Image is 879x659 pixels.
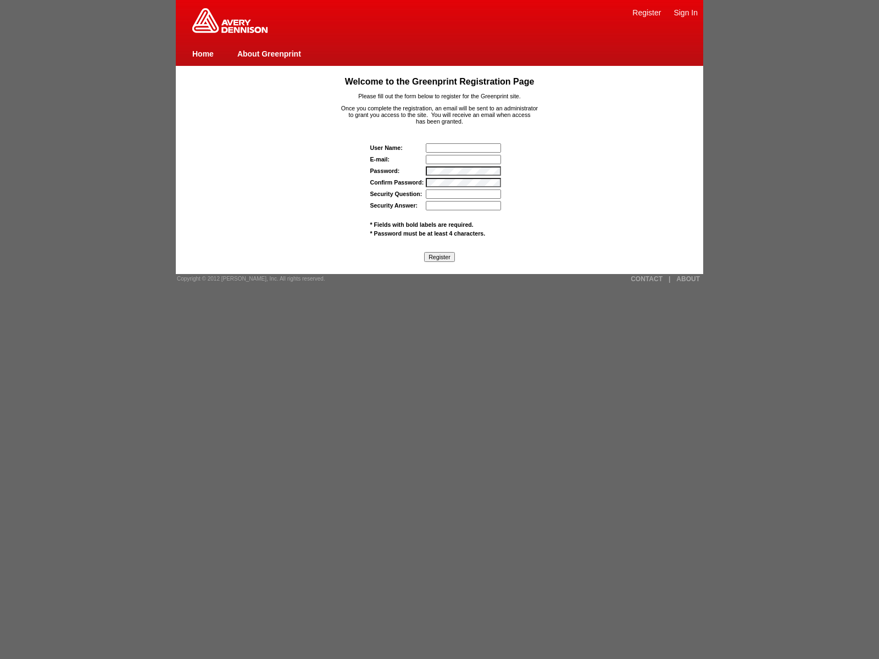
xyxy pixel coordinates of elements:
[370,179,424,186] label: Confirm Password:
[192,8,268,33] img: Home
[197,77,682,87] h1: Welcome to the Greenprint Registration Page
[424,252,455,262] input: Register
[676,275,700,283] a: ABOUT
[370,191,422,197] label: Security Question:
[370,221,474,228] span: * Fields with bold labels are required.
[669,275,670,283] a: |
[370,230,486,237] span: * Password must be at least 4 characters.
[192,49,214,58] a: Home
[370,144,403,151] strong: User Name:
[370,156,390,163] label: E-mail:
[632,8,661,17] a: Register
[370,202,418,209] label: Security Answer:
[177,276,325,282] span: Copyright © 2012 [PERSON_NAME], Inc. All rights reserved.
[237,49,301,58] a: About Greenprint
[631,275,663,283] a: CONTACT
[674,8,698,17] a: Sign In
[197,93,682,99] p: Please fill out the form below to register for the Greenprint site.
[197,105,682,125] p: Once you complete the registration, an email will be sent to an administrator to grant you access...
[370,167,400,174] label: Password:
[192,27,268,34] a: Greenprint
